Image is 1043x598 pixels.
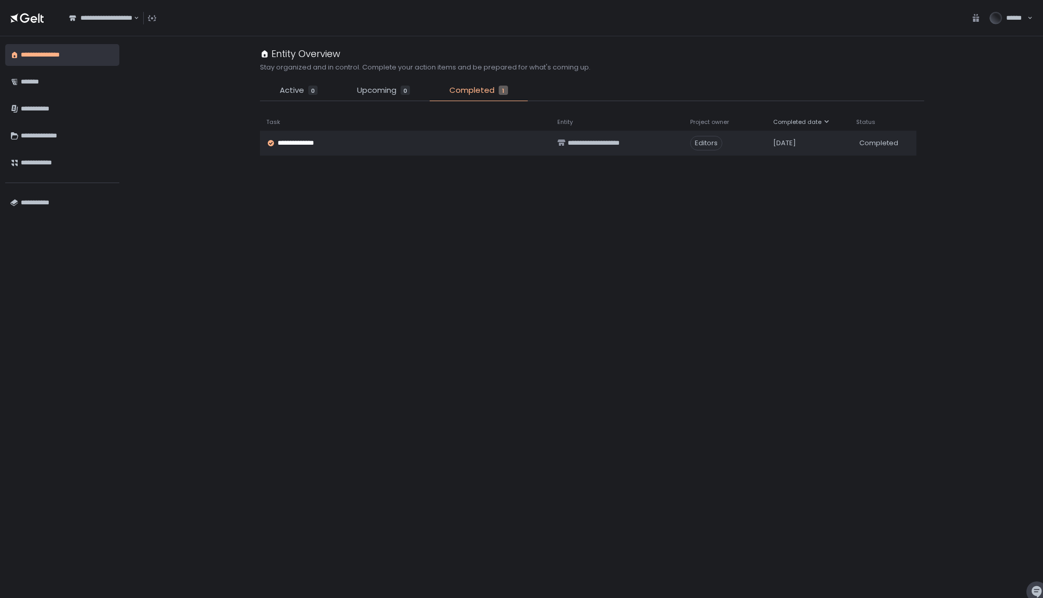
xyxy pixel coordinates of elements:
[401,86,410,95] div: 0
[557,118,573,126] span: Entity
[773,118,821,126] span: Completed date
[449,85,495,96] span: Completed
[260,63,591,72] h2: Stay organized and in control. Complete your action items and be prepared for what's coming up.
[690,136,722,150] span: Editors
[266,118,280,126] span: Task
[260,47,340,61] div: Entity Overview
[132,13,133,23] input: Search for option
[856,118,875,126] span: Status
[499,86,508,95] div: 1
[773,138,796,148] span: [DATE]
[62,7,139,29] div: Search for option
[308,86,318,95] div: 0
[690,118,729,126] span: Project owner
[280,85,304,96] span: Active
[859,138,898,148] span: Completed
[357,85,396,96] span: Upcoming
